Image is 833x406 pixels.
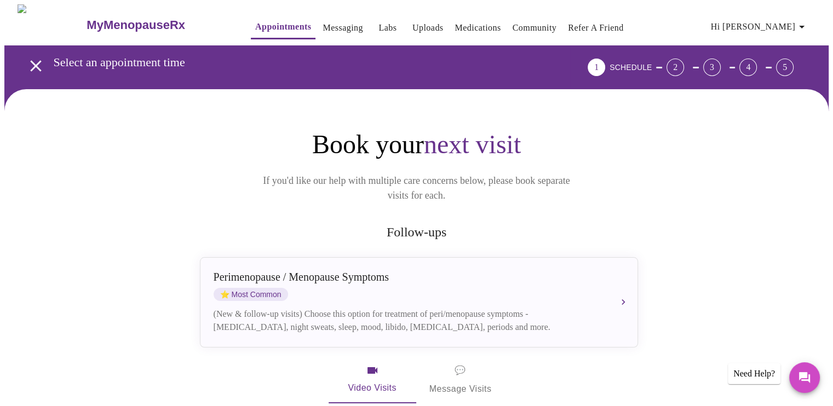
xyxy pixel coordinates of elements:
button: Messaging [318,17,367,39]
h2: Follow-ups [198,225,636,240]
span: message [455,363,466,378]
a: Messaging [323,20,363,36]
span: Message Visits [429,363,492,397]
button: Perimenopause / Menopause SymptomsstarMost Common(New & follow-up visits) Choose this option for ... [200,257,638,347]
a: MyMenopauseRx [85,6,229,44]
span: Hi [PERSON_NAME] [711,19,808,34]
span: Video Visits [342,364,403,396]
button: Refer a Friend [564,17,628,39]
h3: Select an appointment time [54,55,527,69]
div: 1 [588,59,605,76]
button: Medications [450,17,505,39]
span: next visit [424,130,521,159]
h1: Book your [198,129,636,160]
a: Labs [378,20,397,36]
h3: MyMenopauseRx [87,18,185,32]
button: open drawer [20,50,52,82]
button: Messages [789,362,820,393]
div: Need Help? [728,363,780,384]
button: Community [508,17,561,39]
div: 5 [776,59,794,76]
span: Most Common [214,288,288,301]
button: Uploads [408,17,448,39]
a: Appointments [255,19,311,34]
span: star [220,290,229,299]
button: Labs [370,17,405,39]
button: Hi [PERSON_NAME] [706,16,813,38]
button: Appointments [251,16,315,39]
span: SCHEDULE [610,63,652,72]
a: Medications [455,20,501,36]
div: 4 [739,59,757,76]
img: MyMenopauseRx Logo [18,4,85,45]
a: Refer a Friend [568,20,624,36]
a: Community [513,20,557,36]
div: 2 [667,59,684,76]
div: (New & follow-up visits) Choose this option for treatment of peri/menopause symptoms - [MEDICAL_D... [214,308,602,334]
a: Uploads [412,20,444,36]
div: Perimenopause / Menopause Symptoms [214,271,602,283]
div: 3 [703,59,721,76]
p: If you'd like our help with multiple care concerns below, please book separate visits for each. [248,173,585,203]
